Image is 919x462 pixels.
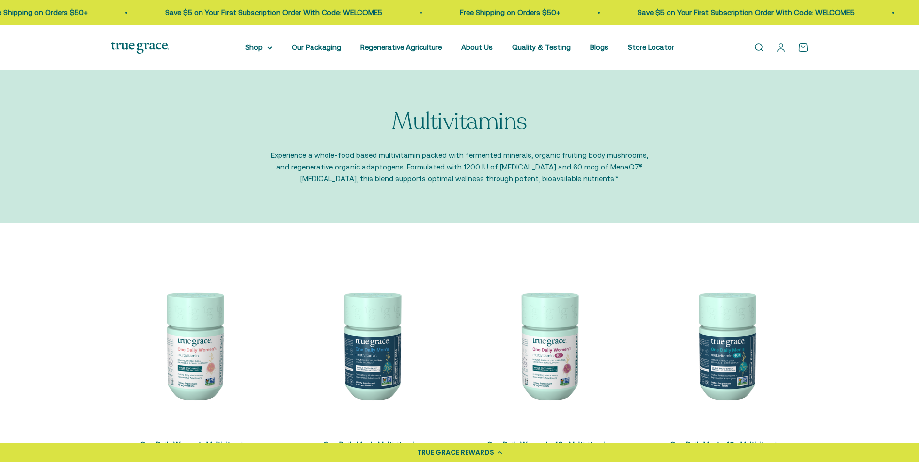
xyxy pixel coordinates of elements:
[628,43,674,51] a: Store Locator
[392,109,527,135] p: Multivitamins
[245,42,272,53] summary: Shop
[643,262,809,428] img: One Daily Men's 40+ Multivitamin
[670,440,781,448] a: One Daily Men's 40+ Multivitamin
[360,43,442,51] a: Regenerative Agriculture
[512,43,571,51] a: Quality & Testing
[466,262,631,428] img: Daily Multivitamin for Immune Support, Energy, Daily Balance, and Healthy Bone Support* Vitamin A...
[590,43,608,51] a: Blogs
[111,262,277,428] img: We select ingredients that play a concrete role in true health, and we include them at effective ...
[292,43,341,51] a: Our Packaging
[487,440,609,448] a: One Daily Women's 40+ Multivitamin
[165,7,382,18] p: Save $5 on Your First Subscription Order With Code: WELCOME5
[461,43,493,51] a: About Us
[271,150,649,185] p: Experience a whole-food based multivitamin packed with fermented minerals, organic fruiting body ...
[288,262,454,428] img: One Daily Men's Multivitamin
[417,447,494,458] div: TRUE GRACE REWARDS
[460,8,560,16] a: Free Shipping on Orders $50+
[323,440,419,448] a: One Daily Men's Multivitamin
[140,440,247,448] a: One Daily Women's Multivitamin
[638,7,855,18] p: Save $5 on Your First Subscription Order With Code: WELCOME5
